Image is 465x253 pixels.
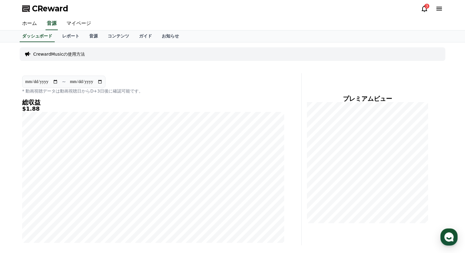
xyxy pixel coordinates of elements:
[20,30,55,42] a: ダッシュボード
[46,17,58,30] a: 音源
[22,106,284,112] h5: $1.88
[157,30,184,42] a: お知らせ
[84,30,103,42] a: 音源
[421,5,428,12] a: 3
[134,30,157,42] a: ガイド
[32,4,68,14] span: CReward
[62,17,96,30] a: マイページ
[307,95,428,102] h4: プレミアムビュー
[22,4,68,14] a: CReward
[22,88,284,94] p: * 動画視聴データは動画視聴日からD+3日後に確認可能です。
[22,99,284,106] h4: 総収益
[424,4,429,9] div: 3
[33,51,85,57] a: CrewardMusicの使用方法
[62,78,66,85] p: ~
[103,30,134,42] a: コンテンツ
[57,30,84,42] a: レポート
[17,17,42,30] a: ホーム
